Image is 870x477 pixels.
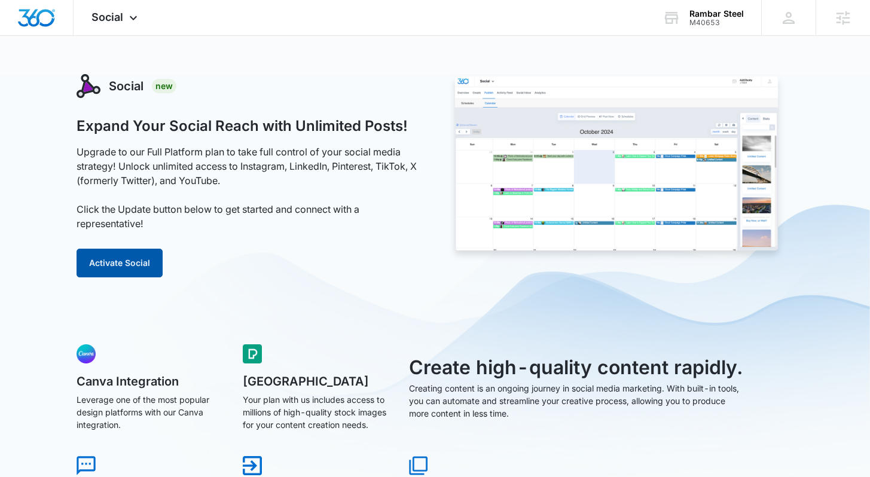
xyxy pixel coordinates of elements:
p: Upgrade to our Full Platform plan to take full control of your social media strategy! Unlock unli... [77,145,422,231]
p: Your plan with us includes access to millions of high-quality stock images for your content creat... [243,393,392,431]
p: Leverage one of the most popular design platforms with our Canva integration. [77,393,226,431]
h1: Expand Your Social Reach with Unlimited Posts! [77,117,408,135]
h3: Social [109,77,144,95]
h5: Canva Integration [77,375,226,387]
p: Creating content is an ongoing journey in social media marketing. With built-in tools, you can au... [409,382,745,420]
button: Activate Social [77,249,163,277]
span: Social [91,11,123,23]
div: account id [689,19,744,27]
h3: Create high-quality content rapidly. [409,353,745,382]
div: New [152,79,176,93]
h5: [GEOGRAPHIC_DATA] [243,375,392,387]
div: account name [689,9,744,19]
